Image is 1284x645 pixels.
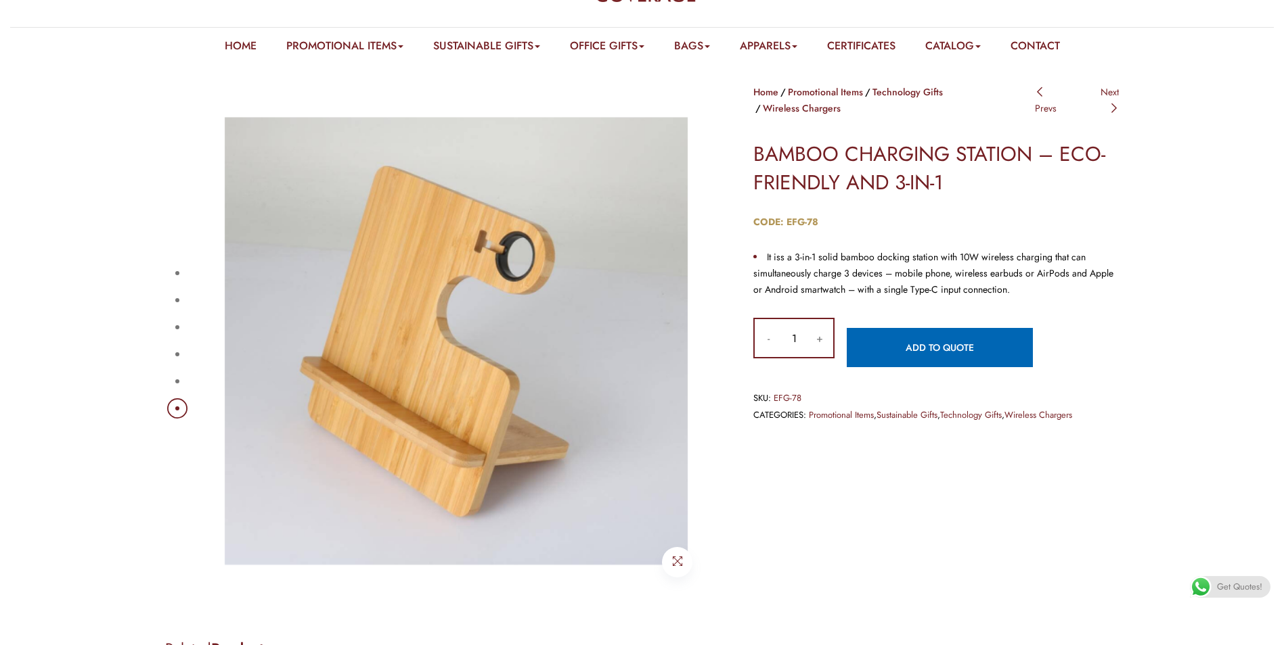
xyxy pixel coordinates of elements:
a: Add to quote [847,328,1033,367]
span: It iss a 3-in-1 solid bamboo docking station with 10W wireless charging that can simultaneously c... [753,250,1113,296]
strong: CODE: EFG-78 [753,215,818,229]
a: Apparels [740,38,797,59]
a: Prevs [1035,85,1057,115]
a: Bags [674,38,710,59]
button: 4 of 6 [175,352,179,356]
a: Contact [1011,38,1060,59]
span: Categories: [753,408,806,421]
a: Wireless Chargers [763,101,841,115]
h1: BAMBOO CHARGING STATION – ECO-FRIENDLY AND 3-IN-1 [753,140,1119,197]
button: 6 of 6 [175,406,179,410]
input: - [755,319,782,357]
input: + [806,319,833,357]
a: Sustainable Gifts [433,38,540,59]
a: Sustainable Gifts [877,408,937,421]
img: ECF-78-sustainable-coverage-1 [199,84,713,598]
a: Next [1101,85,1119,115]
span: SKU: [753,391,771,404]
span: Prevs [1035,101,1057,115]
a: Promotional Items [286,38,403,59]
span: , , , [753,408,1119,423]
span: Next [1101,85,1119,99]
a: Technology Gifts [940,408,1002,421]
nav: Posts [1035,84,1119,116]
a: Technology Gifts [872,85,943,99]
button: 1 of 6 [175,271,179,275]
a: Promotional Items [788,85,863,99]
button: 3 of 6 [175,325,179,329]
button: 5 of 6 [175,379,179,383]
a: Office Gifts [570,38,644,59]
a: Wireless Chargers [1004,408,1072,421]
a: Certificates [827,38,895,59]
span: EFG-78 [774,391,801,404]
button: 2 of 6 [175,298,179,302]
input: Product quantity [782,319,806,357]
a: Home [753,85,778,99]
span: Get Quotes! [1217,576,1262,598]
a: Promotional Items [809,408,874,421]
a: Home [225,38,257,59]
a: Catalog [925,38,981,59]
